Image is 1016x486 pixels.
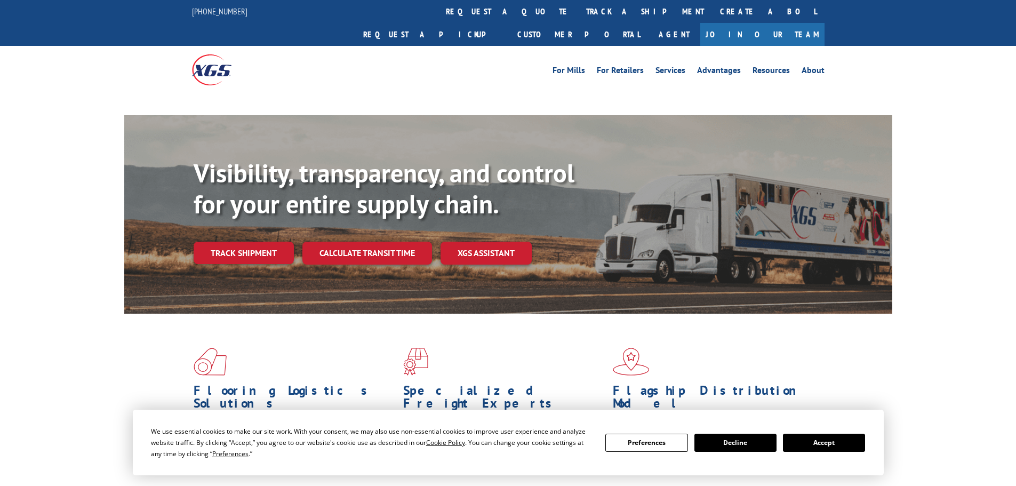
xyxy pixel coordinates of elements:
[802,66,825,78] a: About
[302,242,432,265] a: Calculate transit time
[697,66,741,78] a: Advantages
[753,66,790,78] a: Resources
[694,434,777,452] button: Decline
[783,434,865,452] button: Accept
[133,410,884,475] div: Cookie Consent Prompt
[194,156,574,220] b: Visibility, transparency, and control for your entire supply chain.
[194,242,294,264] a: Track shipment
[426,438,465,447] span: Cookie Policy
[613,348,650,376] img: xgs-icon-flagship-distribution-model-red
[355,23,509,46] a: Request a pickup
[403,384,605,415] h1: Specialized Freight Experts
[192,6,247,17] a: [PHONE_NUMBER]
[194,348,227,376] img: xgs-icon-total-supply-chain-intelligence-red
[648,23,700,46] a: Agent
[700,23,825,46] a: Join Our Team
[655,66,685,78] a: Services
[151,426,593,459] div: We use essential cookies to make our site work. With your consent, we may also use non-essential ...
[212,449,249,458] span: Preferences
[605,434,687,452] button: Preferences
[441,242,532,265] a: XGS ASSISTANT
[613,384,814,415] h1: Flagship Distribution Model
[403,348,428,376] img: xgs-icon-focused-on-flooring-red
[597,66,644,78] a: For Retailers
[194,384,395,415] h1: Flooring Logistics Solutions
[553,66,585,78] a: For Mills
[509,23,648,46] a: Customer Portal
